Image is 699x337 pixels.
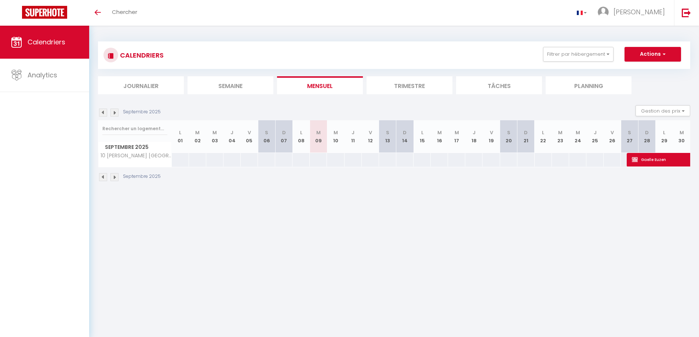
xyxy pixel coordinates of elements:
[517,120,535,153] th: 21
[673,120,690,153] th: 30
[456,76,542,94] li: Tâches
[118,47,164,63] h3: CALENDRIERS
[614,7,665,17] span: [PERSON_NAME]
[465,120,483,153] th: 18
[490,129,493,136] abbr: V
[316,129,321,136] abbr: M
[189,120,206,153] th: 02
[535,120,552,153] th: 22
[379,120,396,153] th: 13
[414,120,431,153] th: 15
[682,8,691,17] img: logout
[483,120,500,153] th: 19
[172,120,189,153] th: 01
[188,76,273,94] li: Semaine
[22,6,67,19] img: Super Booking
[663,129,665,136] abbr: L
[206,120,223,153] th: 03
[369,129,372,136] abbr: V
[473,129,476,136] abbr: J
[546,76,631,94] li: Planning
[558,129,563,136] abbr: M
[248,129,251,136] abbr: V
[500,120,517,153] th: 20
[628,129,631,136] abbr: S
[362,120,379,153] th: 12
[448,120,465,153] th: 17
[638,120,655,153] th: 28
[367,76,452,94] li: Trimestre
[396,120,414,153] th: 14
[275,120,292,153] th: 07
[421,129,423,136] abbr: L
[102,122,167,135] input: Rechercher un logement...
[98,76,184,94] li: Journalier
[386,129,389,136] abbr: S
[28,37,65,47] span: Calendriers
[123,173,161,180] p: Septembre 2025
[277,76,363,94] li: Mensuel
[230,129,233,136] abbr: J
[123,109,161,116] p: Septembre 2025
[576,129,580,136] abbr: M
[507,129,510,136] abbr: S
[352,129,354,136] abbr: J
[437,129,442,136] abbr: M
[598,7,609,18] img: ...
[241,120,258,153] th: 05
[625,47,681,62] button: Actions
[403,129,407,136] abbr: D
[28,70,57,80] span: Analytics
[594,129,597,136] abbr: J
[112,8,137,16] span: Chercher
[334,129,338,136] abbr: M
[604,120,621,153] th: 26
[645,129,649,136] abbr: D
[431,120,448,153] th: 16
[543,47,614,62] button: Filtrer par hébergement
[569,120,586,153] th: 24
[552,120,569,153] th: 23
[656,120,673,153] th: 29
[345,120,362,153] th: 11
[282,129,286,136] abbr: D
[621,120,638,153] th: 27
[542,129,544,136] abbr: L
[98,142,171,153] span: Septembre 2025
[455,129,459,136] abbr: M
[179,129,181,136] abbr: L
[524,129,528,136] abbr: D
[258,120,275,153] th: 06
[680,129,684,136] abbr: M
[195,129,200,136] abbr: M
[99,153,173,158] span: 10 [PERSON_NAME] [GEOGRAPHIC_DATA]-[GEOGRAPHIC_DATA]
[265,129,268,136] abbr: S
[611,129,614,136] abbr: V
[310,120,327,153] th: 09
[223,120,241,153] th: 04
[300,129,302,136] abbr: L
[212,129,217,136] abbr: M
[327,120,344,153] th: 10
[292,120,310,153] th: 08
[636,105,690,116] button: Gestion des prix
[586,120,604,153] th: 25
